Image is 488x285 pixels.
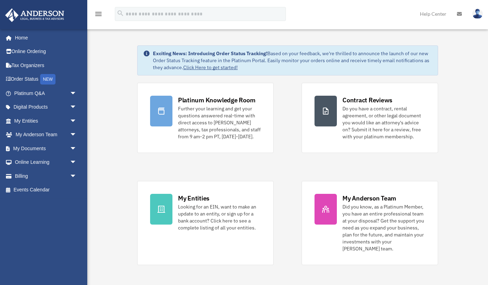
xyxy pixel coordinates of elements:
span: arrow_drop_down [70,128,84,142]
a: Online Learningarrow_drop_down [5,155,87,169]
div: Based on your feedback, we're thrilled to announce the launch of our new Order Status Tracking fe... [153,50,432,71]
a: menu [94,12,103,18]
span: arrow_drop_down [70,169,84,183]
img: Anderson Advisors Platinum Portal [3,8,66,22]
div: My Anderson Team [342,194,396,203]
div: My Entities [178,194,209,203]
a: My Entitiesarrow_drop_down [5,114,87,128]
div: Contract Reviews [342,96,392,104]
span: arrow_drop_down [70,86,84,101]
span: arrow_drop_down [70,141,84,156]
a: My Anderson Team Did you know, as a Platinum Member, you have an entire professional team at your... [302,181,438,265]
div: Platinum Knowledge Room [178,96,256,104]
div: Looking for an EIN, want to make an update to an entity, or sign up for a bank account? Click her... [178,203,261,231]
a: My Documentsarrow_drop_down [5,141,87,155]
a: Click Here to get started! [183,64,238,71]
a: Order StatusNEW [5,72,87,87]
strong: Exciting News: Introducing Order Status Tracking! [153,50,267,57]
div: Did you know, as a Platinum Member, you have an entire professional team at your disposal? Get th... [342,203,425,252]
a: Digital Productsarrow_drop_down [5,100,87,114]
a: My Anderson Teamarrow_drop_down [5,128,87,142]
span: arrow_drop_down [70,155,84,170]
span: arrow_drop_down [70,100,84,115]
i: menu [94,10,103,18]
div: Do you have a contract, rental agreement, or other legal document you would like an attorney's ad... [342,105,425,140]
a: Home [5,31,84,45]
div: Further your learning and get your questions answered real-time with direct access to [PERSON_NAM... [178,105,261,140]
a: Billingarrow_drop_down [5,169,87,183]
a: Contract Reviews Do you have a contract, rental agreement, or other legal document you would like... [302,83,438,153]
a: Platinum Knowledge Room Further your learning and get your questions answered real-time with dire... [137,83,274,153]
a: Online Ordering [5,45,87,59]
a: Events Calendar [5,183,87,197]
a: Tax Organizers [5,58,87,72]
div: NEW [40,74,56,85]
a: Platinum Q&Aarrow_drop_down [5,86,87,100]
a: My Entities Looking for an EIN, want to make an update to an entity, or sign up for a bank accoun... [137,181,274,265]
img: User Pic [472,9,483,19]
span: arrow_drop_down [70,114,84,128]
i: search [117,9,124,17]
